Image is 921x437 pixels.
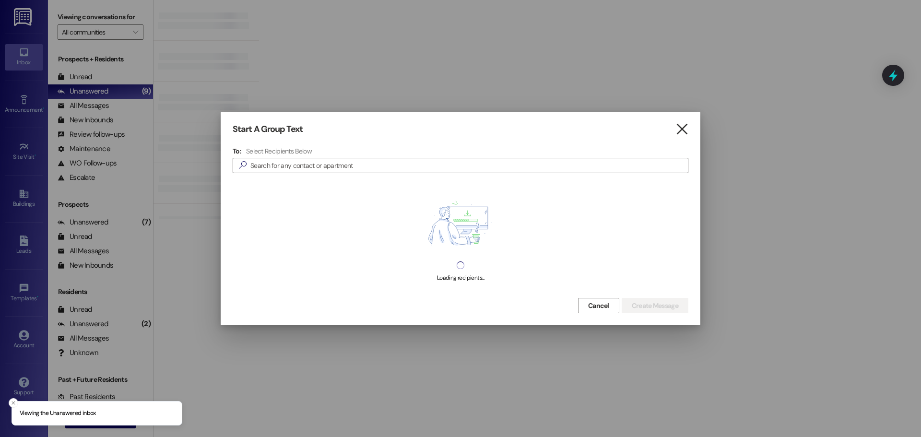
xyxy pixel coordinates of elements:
h4: Select Recipients Below [246,147,312,155]
p: Viewing the Unanswered inbox [20,409,96,418]
button: Cancel [578,298,619,313]
button: Create Message [622,298,688,313]
span: Cancel [588,301,609,311]
h3: Start A Group Text [233,124,303,135]
h3: To: [233,147,241,155]
button: Close toast [9,398,18,408]
i:  [235,160,250,170]
div: Loading recipients... [437,273,484,283]
span: Create Message [632,301,678,311]
i:  [675,124,688,134]
input: Search for any contact or apartment [250,159,688,172]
